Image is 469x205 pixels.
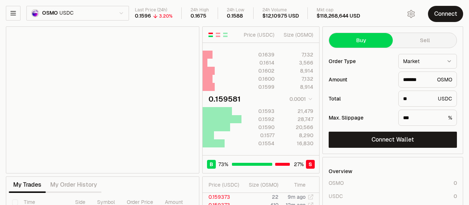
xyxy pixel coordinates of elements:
[242,59,274,66] div: 0.1614
[208,181,241,188] div: Price ( USDC )
[329,59,392,64] div: Order Type
[242,67,274,74] div: 0.1602
[329,179,344,187] div: OSMO
[242,132,274,139] div: 0.1577
[9,177,46,192] button: My Trades
[135,13,151,19] div: 0.1596
[329,77,392,82] div: Amount
[242,51,274,58] div: 0.1639
[294,161,304,168] span: 27 %
[281,83,313,91] div: 8,914
[329,132,457,148] button: Connect Wallet
[262,13,299,19] div: $12,109.75 USD
[329,168,352,175] div: Overview
[329,96,392,101] div: Total
[398,72,457,88] div: OSMO
[285,181,306,188] div: Time
[210,161,213,168] span: B
[281,132,313,139] div: 8,290
[281,107,313,115] div: 21,479
[329,115,392,120] div: Max. Slippage
[262,7,299,13] div: 24h Volume
[398,110,457,126] div: %
[454,193,457,200] div: 0
[242,140,274,147] div: 0.1554
[218,161,228,168] span: 73 %
[393,33,457,48] button: Sell
[288,194,306,200] time: 9m ago
[42,10,58,17] span: OSMO
[159,13,173,19] div: 3.20%
[59,10,73,17] span: USDC
[208,94,241,104] div: 0.159581
[242,75,274,83] div: 0.1600
[242,124,274,131] div: 0.1590
[329,193,343,200] div: USDC
[241,193,279,201] td: 22
[454,179,457,187] div: 0
[242,31,274,39] div: Price ( USDC )
[317,7,360,13] div: Mkt cap
[428,6,463,22] button: Connect
[242,116,274,123] div: 0.1592
[281,67,313,74] div: 8,914
[32,10,38,17] img: OSMO Logo
[287,95,313,103] button: 0.0001
[191,7,209,13] div: 24h High
[227,13,243,19] div: 0.1588
[242,83,274,91] div: 0.1599
[222,32,228,38] button: Show Buy Orders Only
[281,116,313,123] div: 28,747
[329,33,393,48] button: Buy
[46,177,101,192] button: My Order History
[281,75,313,83] div: 7,132
[281,51,313,58] div: 7,132
[309,161,312,168] span: S
[191,13,206,19] div: 0.1675
[247,181,278,188] div: Size ( OSMO )
[6,27,199,173] iframe: Financial Chart
[215,32,221,38] button: Show Sell Orders Only
[227,7,244,13] div: 24h Low
[242,107,274,115] div: 0.1593
[281,124,313,131] div: 20,566
[398,91,457,107] div: USDC
[208,32,214,38] button: Show Buy and Sell Orders
[317,13,360,19] div: $118,268,644 USD
[135,7,173,13] div: Last Price (24h)
[398,54,457,69] button: Market
[203,193,241,201] td: 0.159373
[281,59,313,66] div: 3,566
[281,31,313,39] div: Size ( OSMO )
[281,140,313,147] div: 16,830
